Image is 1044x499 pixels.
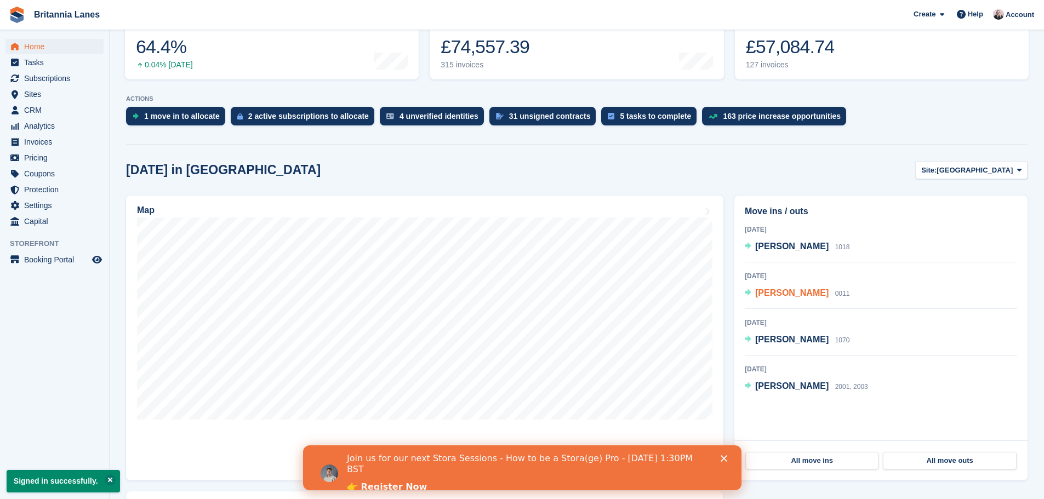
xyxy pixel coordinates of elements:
img: task-75834270c22a3079a89374b754ae025e5fb1db73e45f91037f5363f120a921f8.svg [608,113,614,119]
div: 4 unverified identities [400,112,478,121]
div: 5 tasks to complete [620,112,691,121]
img: contract_signature_icon-13c848040528278c33f63329250d36e43548de30e8caae1d1a13099fd9432cc5.svg [496,113,504,119]
span: Capital [24,214,90,229]
a: 1 move in to allocate [126,107,231,131]
a: 31 unsigned contracts [489,107,602,131]
span: [PERSON_NAME] [755,335,829,344]
span: [PERSON_NAME] [755,242,829,251]
a: [PERSON_NAME] 1018 [745,240,849,254]
span: Help [968,9,983,20]
img: price_increase_opportunities-93ffe204e8149a01c8c9dc8f82e8f89637d9d84a8eef4429ea346261dce0b2c0.svg [709,114,717,119]
a: menu [5,39,104,54]
a: menu [5,134,104,150]
span: Protection [24,182,90,197]
div: 127 invoices [746,60,835,70]
div: £74,557.39 [441,36,529,58]
h2: Move ins / outs [745,205,1017,218]
a: menu [5,150,104,165]
a: 4 unverified identities [380,107,489,131]
a: All move ins [745,452,878,469]
a: menu [5,166,104,181]
iframe: Intercom live chat banner [303,445,741,490]
a: menu [5,118,104,134]
span: Coupons [24,166,90,181]
div: [DATE] [745,225,1017,234]
span: Analytics [24,118,90,134]
span: Site: [921,165,937,176]
a: menu [5,252,104,267]
img: Alexandra Lane [993,9,1004,20]
span: 0011 [835,290,850,297]
div: [DATE] [745,271,1017,281]
a: Month-to-date sales £74,557.39 315 invoices [430,10,723,79]
span: 1070 [835,336,850,344]
img: stora-icon-8386f47178a22dfd0bd8f6a31ec36ba5ce8667c1dd55bd0f319d3a0aa187defe.svg [9,7,25,23]
span: Account [1006,9,1034,20]
a: 2 active subscriptions to allocate [231,107,380,131]
a: menu [5,71,104,86]
span: Booking Portal [24,252,90,267]
a: Awaiting payment £57,084.74 127 invoices [735,10,1029,79]
a: menu [5,102,104,118]
button: Site: [GEOGRAPHIC_DATA] [915,161,1028,179]
a: menu [5,182,104,197]
span: Storefront [10,238,109,249]
span: Subscriptions [24,71,90,86]
a: 5 tasks to complete [601,107,702,131]
span: [PERSON_NAME] [755,381,829,391]
span: Settings [24,198,90,213]
div: 1 move in to allocate [144,112,220,121]
a: menu [5,87,104,102]
img: verify_identity-adf6edd0f0f0b5bbfe63781bf79b02c33cf7c696d77639b501bdc392416b5a36.svg [386,113,394,119]
p: ACTIONS [126,95,1028,102]
a: Map [126,196,723,480]
span: [GEOGRAPHIC_DATA] [937,165,1013,176]
a: Occupancy 64.4% 0.04% [DATE] [125,10,419,79]
a: [PERSON_NAME] 1070 [745,333,849,347]
a: [PERSON_NAME] 2001, 2003 [745,380,868,394]
span: Tasks [24,55,90,70]
h2: [DATE] in [GEOGRAPHIC_DATA] [126,163,321,177]
span: 2001, 2003 [835,383,868,391]
img: move_ins_to_allocate_icon-fdf77a2bb77ea45bf5b3d319d69a93e2d87916cf1d5bf7949dd705db3b84f3ca.svg [133,113,139,119]
a: menu [5,214,104,229]
a: menu [5,198,104,213]
p: Signed in successfully. [7,470,120,492]
a: Preview store [90,253,104,266]
div: 2 active subscriptions to allocate [248,112,369,121]
div: [DATE] [745,318,1017,328]
a: menu [5,55,104,70]
div: 163 price increase opportunities [723,112,841,121]
span: Sites [24,87,90,102]
img: active_subscription_to_allocate_icon-d502201f5373d7db506a760aba3b589e785aa758c864c3986d89f69b8ff3... [237,113,243,120]
span: Invoices [24,134,90,150]
div: [DATE] [745,364,1017,374]
a: All move outs [883,452,1016,469]
span: 1018 [835,243,850,251]
div: £57,084.74 [746,36,835,58]
span: Home [24,39,90,54]
div: 0.04% [DATE] [136,60,193,70]
span: Pricing [24,150,90,165]
div: 315 invoices [441,60,529,70]
div: Close [418,10,429,16]
a: Britannia Lanes [30,5,104,24]
h2: Map [137,205,155,215]
a: 163 price increase opportunities [702,107,852,131]
span: CRM [24,102,90,118]
a: [PERSON_NAME] 0011 [745,286,849,301]
div: 31 unsigned contracts [509,112,591,121]
span: Create [914,9,935,20]
div: 64.4% [136,36,193,58]
span: [PERSON_NAME] [755,288,829,297]
a: 👉 Register Now [44,36,124,48]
